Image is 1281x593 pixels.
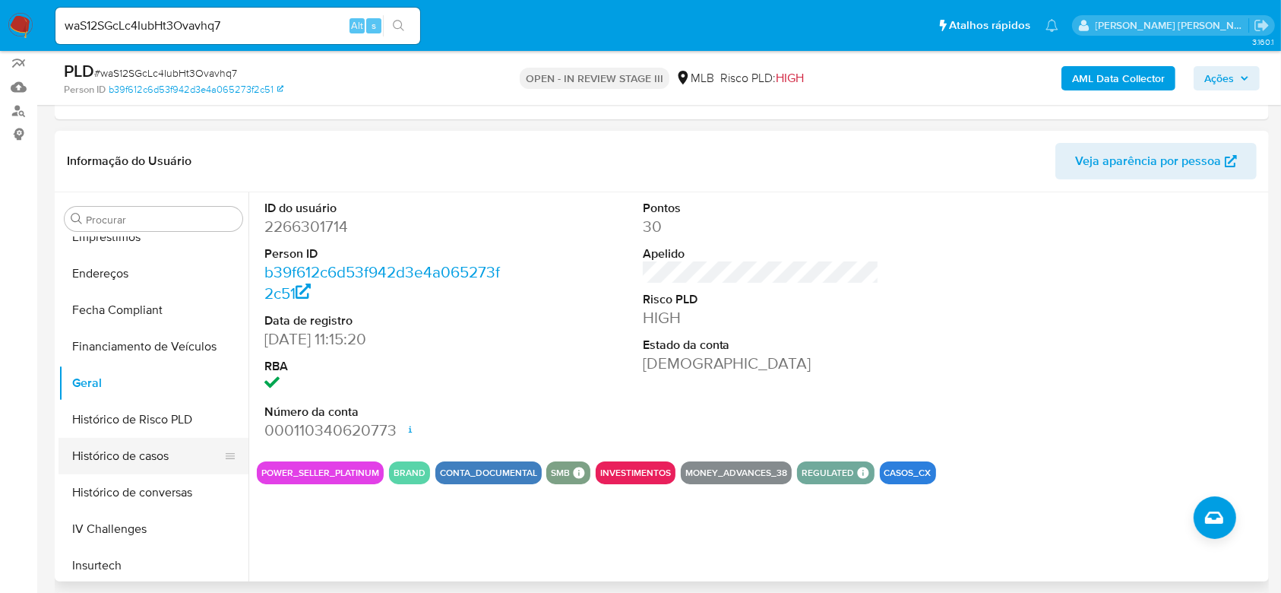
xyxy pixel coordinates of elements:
[64,59,94,83] b: PLD
[520,68,669,89] p: OPEN - IN REVIEW STAGE III
[1254,17,1270,33] a: Sair
[643,307,880,328] dd: HIGH
[264,312,501,329] dt: Data de registro
[109,83,283,97] a: b39f612c6d53f942d3e4a065273f2c51
[1252,36,1273,48] span: 3.160.1
[59,365,248,401] button: Geral
[59,474,248,511] button: Histórico de conversas
[720,70,804,87] span: Risco PLD:
[372,18,376,33] span: s
[1072,66,1165,90] b: AML Data Collector
[59,511,248,547] button: IV Challenges
[643,216,880,237] dd: 30
[264,328,501,350] dd: [DATE] 11:15:20
[643,200,880,217] dt: Pontos
[67,154,191,169] h1: Informação do Usuário
[59,292,248,328] button: Fecha Compliant
[1096,18,1249,33] p: andrea.asantos@mercadopago.com.br
[264,404,501,420] dt: Número da conta
[1055,143,1257,179] button: Veja aparência por pessoa
[949,17,1030,33] span: Atalhos rápidos
[264,420,501,441] dd: 000110340620773
[264,358,501,375] dt: RBA
[264,200,501,217] dt: ID do usuário
[59,547,248,584] button: Insurtech
[59,401,248,438] button: Histórico de Risco PLD
[675,70,714,87] div: MLB
[64,83,106,97] b: Person ID
[59,219,248,255] button: Empréstimos
[71,213,83,225] button: Procurar
[1075,143,1221,179] span: Veja aparência por pessoa
[383,15,414,36] button: search-icon
[1045,19,1058,32] a: Notificações
[643,337,880,354] dt: Estado da conta
[643,246,880,262] dt: Apelido
[351,18,363,33] span: Alt
[643,353,880,374] dd: [DEMOGRAPHIC_DATA]
[94,65,237,81] span: # waS12SGcLc4IubHt3Ovavhq7
[264,246,501,262] dt: Person ID
[264,261,500,304] a: b39f612c6d53f942d3e4a065273f2c51
[264,216,501,237] dd: 2266301714
[1061,66,1175,90] button: AML Data Collector
[1204,66,1234,90] span: Ações
[59,255,248,292] button: Endereços
[1194,66,1260,90] button: Ações
[86,213,236,227] input: Procurar
[643,291,880,308] dt: Risco PLD
[59,328,248,365] button: Financiamento de Veículos
[55,16,420,36] input: Pesquise usuários ou casos...
[59,438,236,474] button: Histórico de casos
[776,69,804,87] span: HIGH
